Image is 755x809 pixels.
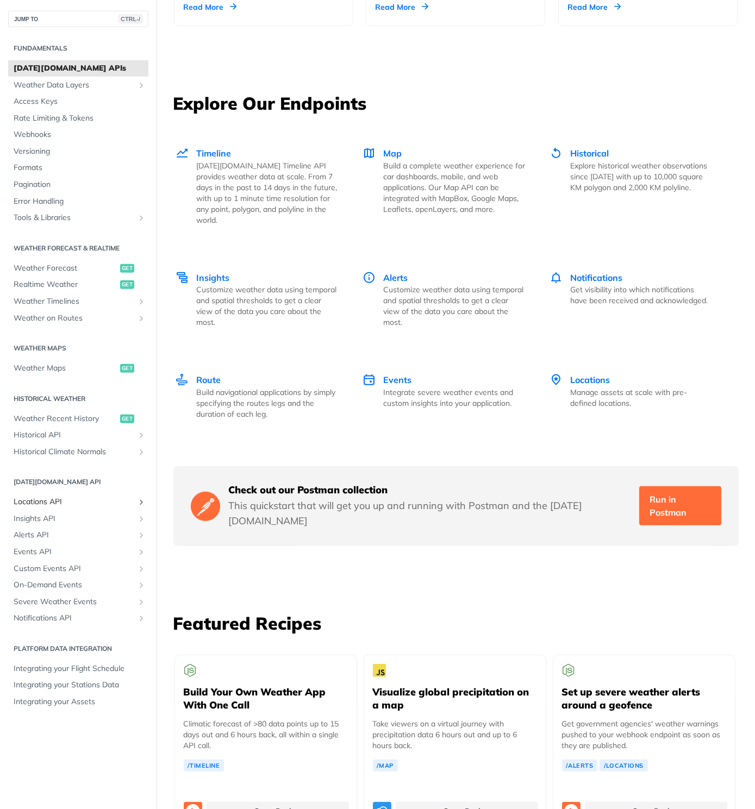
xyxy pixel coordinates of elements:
span: Weather Data Layers [14,80,134,91]
span: Realtime Weather [14,279,117,290]
a: Run in Postman [639,486,721,525]
a: Weather Recent Historyget [8,411,148,427]
button: Show subpages for Notifications API [137,614,146,623]
a: Pagination [8,177,148,193]
a: /Map [373,760,398,772]
a: Custom Events APIShow subpages for Custom Events API [8,561,148,577]
p: Get visibility into which notifications have been received and acknowledged. [571,284,713,306]
img: Map [363,147,376,160]
span: Map [384,148,402,159]
img: Alerts [363,271,376,284]
a: On-Demand EventsShow subpages for On-Demand Events [8,577,148,593]
button: Show subpages for Custom Events API [137,565,146,573]
h2: Platform DATA integration [8,644,148,654]
a: Severe Weather EventsShow subpages for Severe Weather Events [8,594,148,610]
a: Historical Climate NormalsShow subpages for Historical Climate Normals [8,444,148,460]
span: Access Keys [14,96,146,107]
a: Notifications APIShow subpages for Notifications API [8,610,148,626]
a: Route Route Build navigational applications by simply specifying the routes legs and the duration... [174,350,351,442]
p: Build a complete weather experience for car dashboards, mobile, and web applications. Our Map API... [384,160,526,215]
a: /Timeline [184,760,224,772]
button: Show subpages for Events API [137,548,146,556]
span: Severe Weather Events [14,597,134,607]
span: Route [197,374,221,385]
img: Postman Logo [191,490,220,522]
button: Show subpages for Alerts API [137,531,146,540]
p: Take viewers on a virtual journey with precipitation data 6 hours out and up to 6 hours back. [373,718,537,751]
span: Webhooks [14,129,146,140]
a: Versioning [8,143,148,160]
button: Show subpages for On-Demand Events [137,581,146,589]
span: Insights [197,272,230,283]
p: Manage assets at scale with pre-defined locations. [571,387,713,409]
a: Events Events Integrate severe weather events and custom insights into your application. [351,350,538,442]
a: Formats [8,160,148,176]
p: Customize weather data using temporal and spatial thresholds to get a clear view of the data you ... [384,284,526,328]
img: Events [363,373,376,386]
span: Timeline [197,148,232,159]
p: [DATE][DOMAIN_NAME] Timeline API provides weather data at scale. From 7 days in the past to 14 da... [197,160,339,225]
span: Locations API [14,497,134,507]
span: Integrating your Assets [14,697,146,707]
a: Weather on RoutesShow subpages for Weather on Routes [8,310,148,327]
h5: Visualize global precipitation on a map [373,686,537,712]
span: Formats [14,162,146,173]
img: Route [176,373,189,386]
span: Rate Limiting & Tokens [14,113,146,124]
a: [DATE][DOMAIN_NAME] APIs [8,60,148,77]
p: Customize weather data using temporal and spatial thresholds to get a clear view of the data you ... [197,284,339,328]
img: Timeline [176,147,189,160]
div: Read More [567,2,621,12]
img: Historical [550,147,563,160]
span: Weather Forecast [14,263,117,274]
button: Show subpages for Tools & Libraries [137,214,146,222]
p: Integrate severe weather events and custom insights into your application. [384,387,526,409]
a: Error Handling [8,193,148,210]
a: Locations APIShow subpages for Locations API [8,494,148,510]
h2: Historical Weather [8,394,148,404]
span: Weather Maps [14,363,117,374]
span: On-Demand Events [14,580,134,591]
span: Weather on Routes [14,313,134,324]
span: Insights API [14,513,134,524]
span: Events [384,374,412,385]
span: Notifications API [14,613,134,624]
a: Locations Locations Manage assets at scale with pre-defined locations. [538,350,725,442]
a: Events APIShow subpages for Events API [8,544,148,560]
button: Show subpages for Weather Data Layers [137,81,146,90]
a: Timeline Timeline [DATE][DOMAIN_NAME] Timeline API provides weather data at scale. From 7 days in... [174,124,351,248]
a: Historical Historical Explore historical weather observations since [DATE] with up to 10,000 squa... [538,124,725,248]
span: Tools & Libraries [14,212,134,223]
a: Insights APIShow subpages for Insights API [8,511,148,527]
a: Access Keys [8,93,148,110]
a: Alerts APIShow subpages for Alerts API [8,527,148,543]
a: Rate Limiting & Tokens [8,110,148,127]
a: Historical APIShow subpages for Historical API [8,427,148,443]
span: get [120,280,134,289]
img: Notifications [550,271,563,284]
a: Map Map Build a complete weather experience for car dashboards, mobile, and web applications. Our... [351,124,538,248]
a: Integrating your Stations Data [8,677,148,693]
button: Show subpages for Historical Climate Normals [137,448,146,456]
span: Integrating your Flight Schedule [14,663,146,674]
a: Weather Forecastget [8,260,148,277]
h5: Check out our Postman collection [229,484,631,497]
span: Error Handling [14,196,146,207]
button: Show subpages for Weather on Routes [137,314,146,323]
button: JUMP TOCTRL-/ [8,11,148,27]
a: Integrating your Assets [8,694,148,710]
span: Pagination [14,179,146,190]
span: Custom Events API [14,563,134,574]
p: Build navigational applications by simply specifying the routes legs and the duration of each leg. [197,387,339,419]
h5: Build Your Own Weather App With One Call [184,686,348,712]
span: Locations [571,374,610,385]
img: Locations [550,373,563,386]
a: Integrating your Flight Schedule [8,661,148,677]
span: Alerts [384,272,408,283]
span: get [120,264,134,273]
a: /Locations [600,760,648,772]
h5: Set up severe weather alerts around a geofence [562,686,726,712]
button: Show subpages for Weather Timelines [137,297,146,306]
span: Historical API [14,430,134,441]
h2: Fundamentals [8,43,148,53]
